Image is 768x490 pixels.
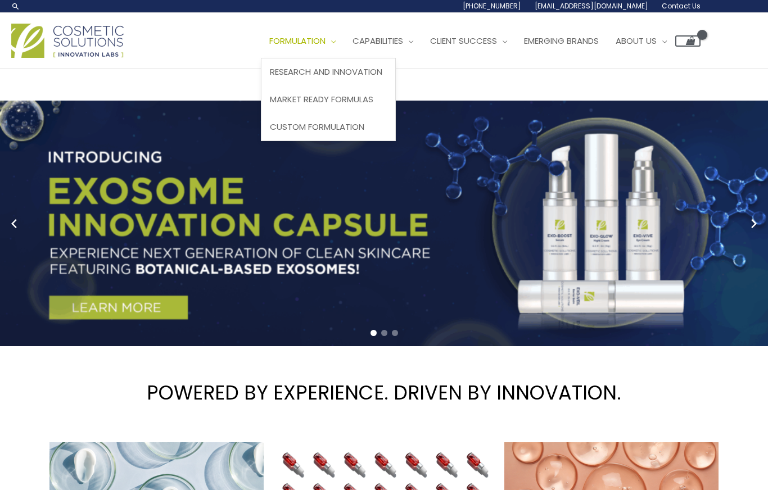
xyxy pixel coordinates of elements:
span: Research and Innovation [270,66,382,78]
span: Go to slide 2 [381,330,387,336]
button: Next slide [746,215,762,232]
span: Go to slide 1 [371,330,377,336]
span: Capabilities [353,35,403,47]
a: Formulation [261,24,344,58]
a: Research and Innovation [261,58,395,86]
nav: Site Navigation [252,24,701,58]
a: Market Ready Formulas [261,86,395,114]
span: Custom Formulation [270,121,364,133]
span: Emerging Brands [524,35,599,47]
span: [PHONE_NUMBER] [463,1,521,11]
a: Client Success [422,24,516,58]
span: About Us [616,35,657,47]
span: [EMAIL_ADDRESS][DOMAIN_NAME] [535,1,648,11]
a: Emerging Brands [516,24,607,58]
span: Go to slide 3 [392,330,398,336]
span: Contact Us [662,1,701,11]
span: Formulation [269,35,326,47]
img: Cosmetic Solutions Logo [11,24,124,58]
a: View Shopping Cart, empty [675,35,701,47]
a: About Us [607,24,675,58]
button: Previous slide [6,215,22,232]
a: Capabilities [344,24,422,58]
a: Search icon link [11,2,20,11]
a: Custom Formulation [261,113,395,140]
span: Client Success [430,35,497,47]
span: Market Ready Formulas [270,93,373,105]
